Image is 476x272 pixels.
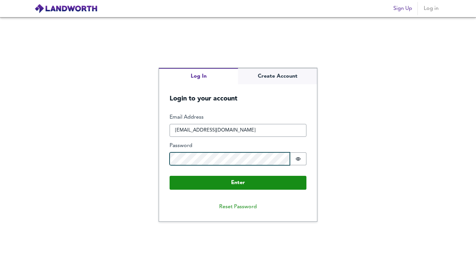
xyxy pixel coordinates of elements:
input: e.g. joe@bloggs.com [170,124,306,137]
img: logo [34,4,98,14]
span: Sign Up [393,4,412,13]
label: Password [170,142,306,150]
button: Show password [290,152,306,165]
label: Email Address [170,114,306,121]
button: Reset Password [214,200,262,214]
button: Sign Up [391,2,415,15]
span: Log in [423,4,439,13]
button: Log In [159,68,238,84]
button: Log in [420,2,442,15]
h5: Login to your account [159,84,317,103]
button: Enter [170,176,306,190]
button: Create Account [238,68,317,84]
